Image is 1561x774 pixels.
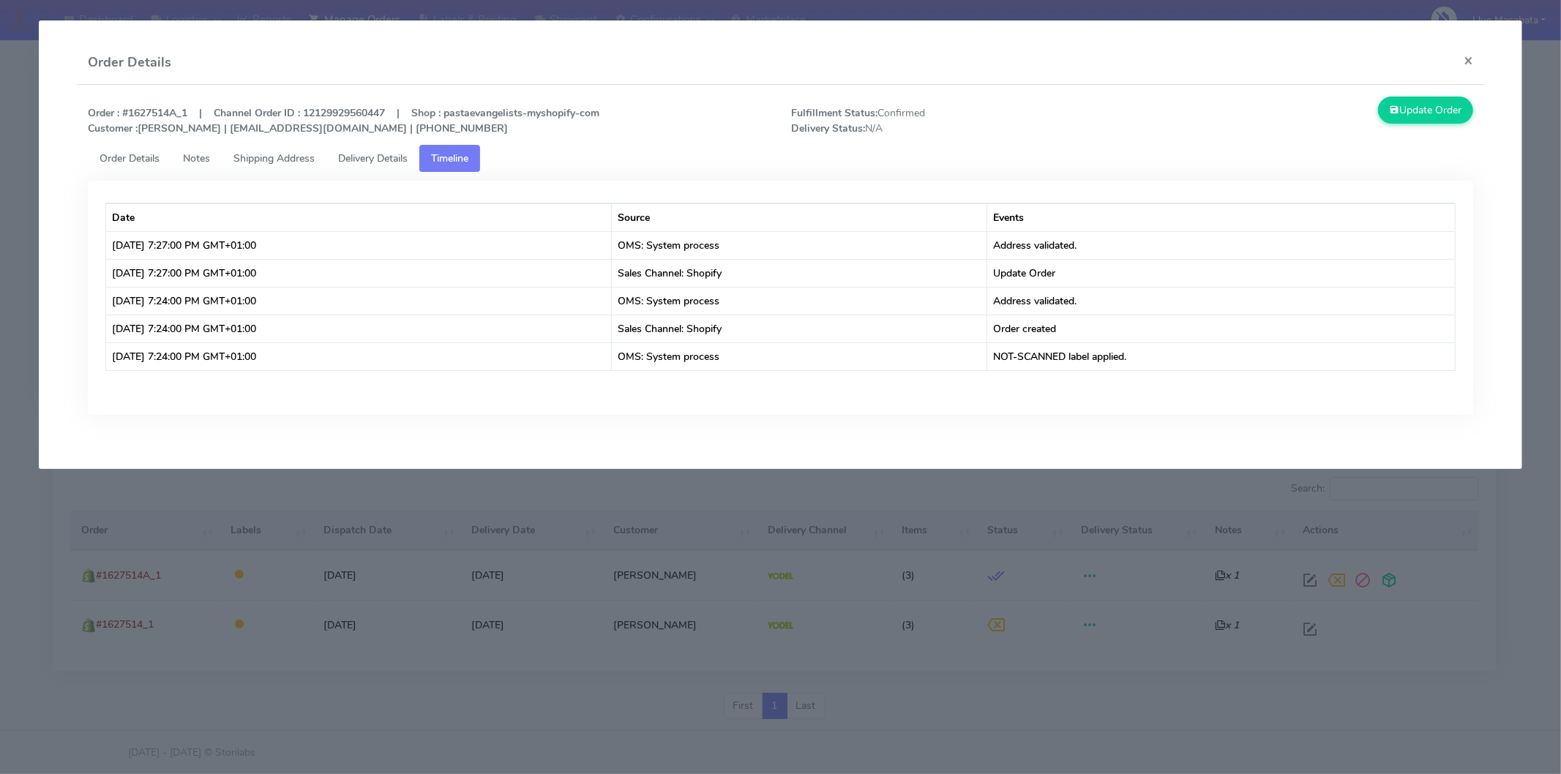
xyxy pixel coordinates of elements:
td: [DATE] 7:24:00 PM GMT+01:00 [106,287,612,315]
td: OMS: System process [612,342,987,370]
td: [DATE] 7:27:00 PM GMT+01:00 [106,231,612,259]
th: Events [987,203,1455,231]
td: OMS: System process [612,287,987,315]
td: [DATE] 7:27:00 PM GMT+01:00 [106,259,612,287]
td: NOT-SCANNED label applied. [987,342,1455,370]
strong: Customer : [88,121,138,135]
td: Update Order [987,259,1455,287]
h4: Order Details [88,53,171,72]
td: [DATE] 7:24:00 PM GMT+01:00 [106,342,612,370]
td: Sales Channel: Shopify [612,315,987,342]
span: Shipping Address [233,151,315,165]
strong: Fulfillment Status: [791,106,877,120]
span: Order Details [100,151,160,165]
th: Date [106,203,612,231]
strong: Delivery Status: [791,121,865,135]
td: Sales Channel: Shopify [612,259,987,287]
span: Notes [183,151,210,165]
ul: Tabs [88,145,1473,172]
button: Close [1452,41,1485,80]
th: Source [612,203,987,231]
span: Delivery Details [338,151,408,165]
span: Timeline [431,151,468,165]
td: Address validated. [987,287,1455,315]
td: OMS: System process [612,231,987,259]
strong: Order : #1627514A_1 | Channel Order ID : 12129929560447 | Shop : pastaevangelists-myshopify-com [... [88,106,599,135]
td: Address validated. [987,231,1455,259]
button: Update Order [1378,97,1473,124]
td: [DATE] 7:24:00 PM GMT+01:00 [106,315,612,342]
span: Confirmed N/A [780,105,1132,136]
td: Order created [987,315,1455,342]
